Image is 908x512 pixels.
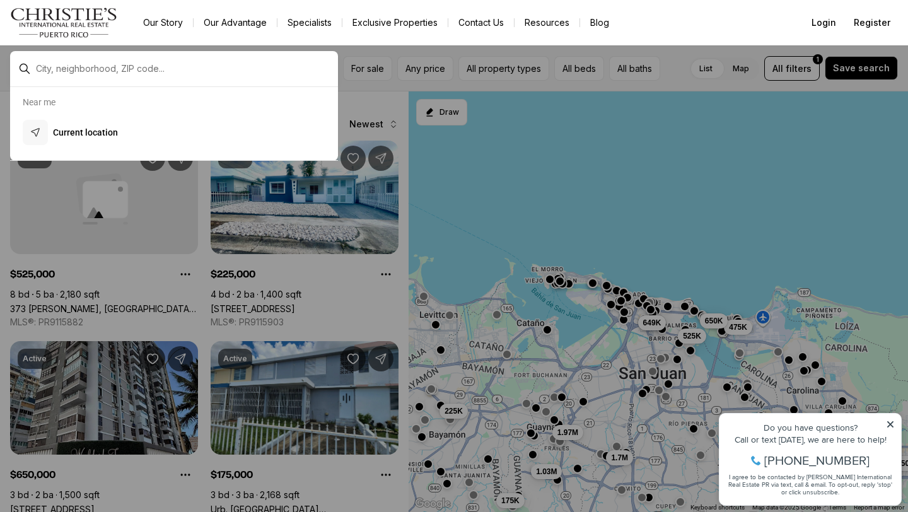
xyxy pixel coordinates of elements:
a: Our Advantage [194,14,277,32]
a: Our Story [133,14,193,32]
img: logo [10,8,118,38]
span: I agree to be contacted by [PERSON_NAME] International Real Estate PR via text, call & email. To ... [16,78,180,102]
div: Call or text [DATE], we are here to help! [13,40,182,49]
button: Login [804,10,844,35]
a: Resources [515,14,579,32]
button: Register [846,10,898,35]
span: Register [854,18,890,28]
button: Current location [18,115,330,150]
p: Current location [53,126,118,139]
p: Near me [23,97,55,107]
span: [PHONE_NUMBER] [52,59,157,72]
a: Specialists [277,14,342,32]
a: Blog [580,14,619,32]
button: Contact Us [448,14,514,32]
span: Login [812,18,836,28]
div: Do you have questions? [13,28,182,37]
a: Exclusive Properties [342,14,448,32]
